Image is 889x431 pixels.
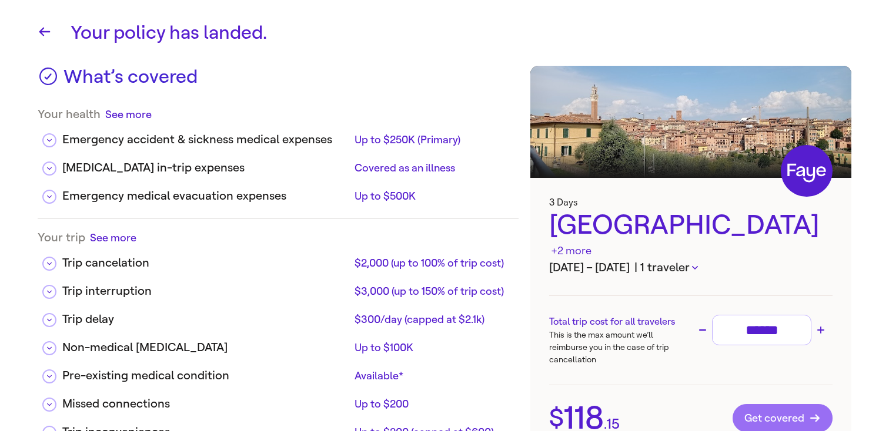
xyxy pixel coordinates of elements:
div: Up to $200 [355,397,509,411]
span: 15 [607,417,620,431]
div: Trip cancelation$2,000 (up to 100% of trip cost) [38,245,519,273]
div: [GEOGRAPHIC_DATA] [549,208,833,259]
h3: What’s covered [63,66,198,95]
button: See more [90,230,136,245]
div: Trip delay [62,311,350,328]
span: Get covered [744,412,821,424]
div: +2 more [551,243,591,259]
h3: [DATE] – [DATE] [549,259,833,277]
div: Up to $500K [355,189,509,203]
div: Trip interruption [62,282,350,300]
div: Your trip [38,230,519,245]
div: Emergency accident & sickness medical expensesUp to $250K (Primary) [38,122,519,150]
p: This is the max amount we’ll reimburse you in the case of trip cancellation [549,329,691,366]
span: $ [549,406,564,430]
div: Available* [355,369,509,383]
div: Emergency accident & sickness medical expenses [62,131,350,149]
div: Your health [38,107,519,122]
div: Emergency medical evacuation expenses [62,187,350,205]
button: | 1 traveler [634,259,698,277]
div: Pre-existing medical conditionAvailable* [38,358,519,386]
div: Covered as an illness [355,161,509,175]
h3: 3 Days [549,197,833,208]
div: [MEDICAL_DATA] in-trip expenses [62,159,350,177]
div: Up to $250K (Primary) [355,133,509,147]
div: Trip cancelation [62,254,350,272]
div: Non-medical [MEDICAL_DATA] [62,339,350,356]
div: $2,000 (up to 100% of trip cost) [355,256,509,270]
span: . [604,417,607,431]
div: Missed connections [62,395,350,413]
div: Pre-existing medical condition [62,367,350,385]
div: $3,000 (up to 150% of trip cost) [355,284,509,298]
input: Trip cost [717,320,806,341]
button: Increase trip cost [814,323,828,337]
div: Up to $100K [355,341,509,355]
h3: Total trip cost for all travelers [549,315,691,329]
button: Decrease trip cost [696,323,710,337]
div: [MEDICAL_DATA] in-trip expensesCovered as an illness [38,150,519,178]
div: Trip interruption$3,000 (up to 150% of trip cost) [38,273,519,301]
div: Non-medical [MEDICAL_DATA]Up to $100K [38,329,519,358]
div: $300/day (capped at $2.1k) [355,312,509,326]
button: See more [105,107,152,122]
div: Emergency medical evacuation expensesUp to $500K [38,178,519,206]
div: Missed connectionsUp to $200 [38,386,519,414]
div: Trip delay$300/day (capped at $2.1k) [38,301,519,329]
h1: Your policy has landed. [71,19,851,47]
